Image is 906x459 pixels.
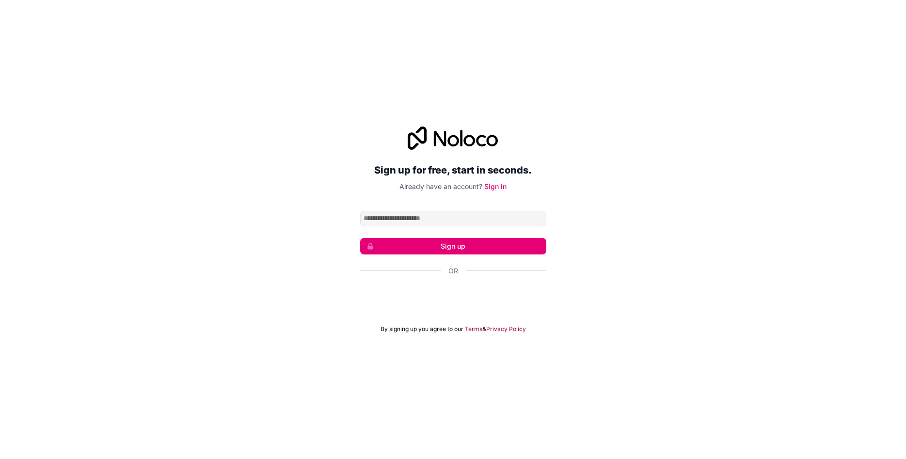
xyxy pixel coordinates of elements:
span: Or [448,266,458,276]
span: & [482,325,486,333]
a: Sign in [484,182,507,190]
div: تسجيل الدخول باستخدام حساب Google (يفتح الرابط في علامة تبويب جديدة) [360,286,546,308]
iframe: زر تسجيل الدخول باستخدام حساب Google [355,286,551,308]
h2: Sign up for free, start in seconds. [360,161,546,179]
a: Privacy Policy [486,325,526,333]
span: By signing up you agree to our [381,325,463,333]
a: Terms [465,325,482,333]
button: Sign up [360,238,546,254]
span: Already have an account? [399,182,482,190]
input: Email address [360,211,546,226]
